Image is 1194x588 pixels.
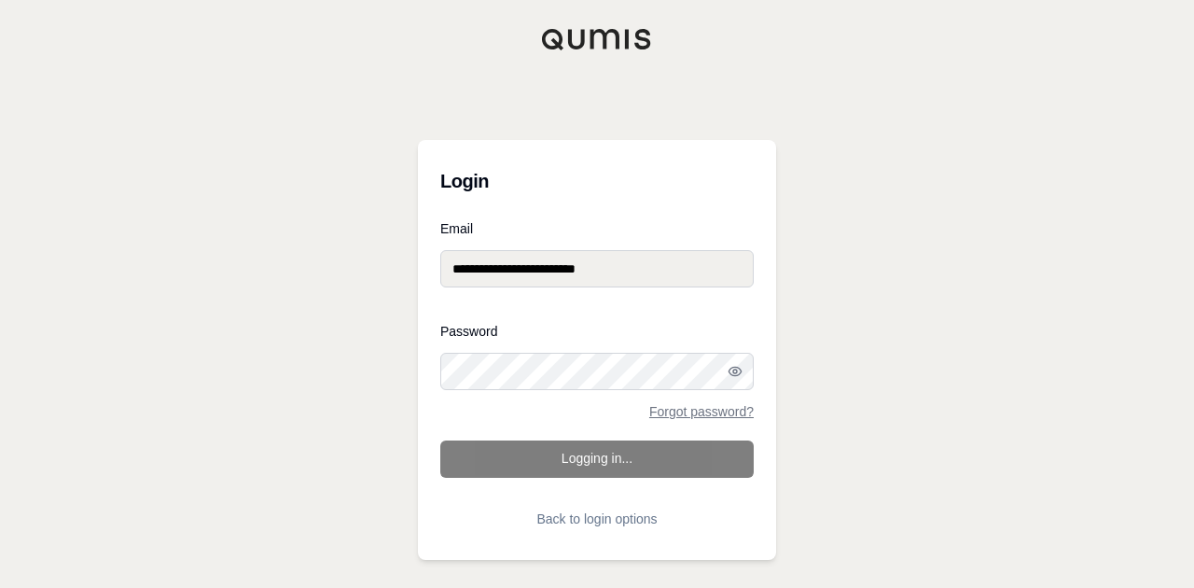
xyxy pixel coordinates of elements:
[541,28,653,50] img: Qumis
[649,405,754,418] a: Forgot password?
[440,162,754,200] h3: Login
[440,325,754,338] label: Password
[440,222,754,235] label: Email
[440,500,754,538] button: Back to login options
